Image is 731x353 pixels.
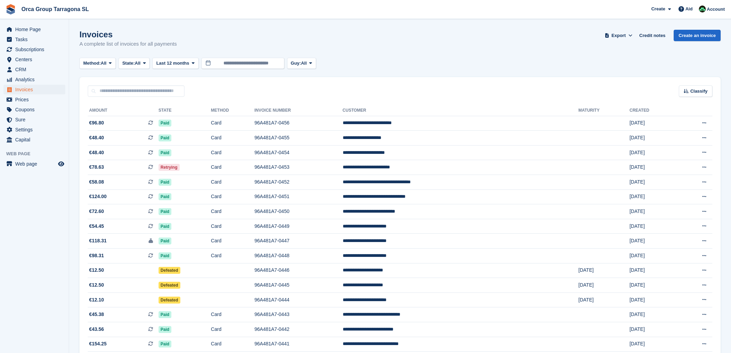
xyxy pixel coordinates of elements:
[578,108,599,113] font: Maturity
[161,327,169,332] font: Paid
[211,164,221,170] font: Card
[89,326,104,332] font: €43.56
[161,298,178,303] font: Defeated
[79,58,116,69] button: Method: All
[15,161,37,167] font: Web page
[161,165,178,170] font: Retrying
[3,35,65,44] a: menu
[89,253,104,258] font: €98.31
[161,121,169,126] font: Paid
[578,282,594,288] font: [DATE]
[161,150,169,155] font: Paid
[690,89,708,94] font: Classify
[89,297,104,303] font: €12.10
[3,125,65,134] a: menu
[578,267,594,273] font: [DATE]
[15,137,30,142] font: Capital
[211,179,221,185] font: Card
[89,267,104,273] font: €12.50
[629,312,645,317] font: [DATE]
[343,108,366,113] font: Customer
[629,282,645,288] font: [DATE]
[255,312,289,317] font: 96A481A7-0443
[674,30,721,41] a: Create an invoice
[161,253,169,258] font: Paid
[255,267,289,273] font: 96A481A7-0446
[6,151,30,156] font: Web page
[135,61,141,66] font: All
[629,208,645,214] font: [DATE]
[578,297,594,303] font: [DATE]
[707,7,725,12] font: Account
[101,61,107,66] font: All
[211,223,221,229] font: Card
[161,136,169,140] font: Paid
[637,30,668,41] a: Credit notes
[255,223,289,229] font: 96A481A7-0449
[255,341,289,346] font: 96A481A7-0441
[161,194,169,199] font: Paid
[287,58,316,69] button: Guy: All
[629,238,645,243] font: [DATE]
[629,267,645,273] font: [DATE]
[611,33,626,38] font: Export
[3,95,65,104] a: menu
[122,61,135,66] font: State:
[629,297,645,303] font: [DATE]
[629,253,645,258] font: [DATE]
[21,6,89,12] font: Orca Group Tarragona SL
[15,67,26,72] font: CRM
[161,268,178,273] font: Defeated
[161,224,169,229] font: Paid
[89,282,104,288] font: €12.50
[15,47,44,52] font: Subscriptions
[3,25,65,34] a: menu
[629,120,645,126] font: [DATE]
[211,208,221,214] font: Card
[15,97,29,102] font: Prices
[161,342,169,346] font: Paid
[3,105,65,114] a: menu
[118,58,150,69] button: State: All
[15,77,35,82] font: Analytics
[152,58,198,69] button: Last 12 months
[629,179,645,185] font: [DATE]
[3,45,65,54] a: menu
[156,61,189,66] font: Last 12 months
[629,108,649,113] font: Created
[89,164,104,170] font: €78.63
[255,208,289,214] font: 96A481A7-0450
[255,179,289,185] font: 96A481A7-0452
[255,253,289,258] font: 96A481A7-0448
[3,135,65,145] a: menu
[89,208,104,214] font: €72.60
[629,164,645,170] font: [DATE]
[79,30,113,39] font: Invoices
[15,127,33,132] font: Settings
[15,27,41,32] font: Home Page
[629,150,645,155] font: [DATE]
[255,120,289,126] font: 96A481A7-0456
[255,238,289,243] font: 96A481A7-0447
[161,239,169,243] font: Paid
[255,150,289,155] font: 96A481A7-0454
[89,194,107,199] font: €124.00
[15,37,28,42] font: Tasks
[6,4,16,15] img: stora-icon-8386f47178a22dfd0bd8f6a31ec36ba5ce8667c1dd55bd0f319d3a0aa187defe.svg
[3,85,65,94] a: menu
[211,312,221,317] font: Card
[161,180,169,185] font: Paid
[211,194,221,199] font: Card
[89,238,107,243] font: €118.31
[89,179,104,185] font: €58.08
[15,57,32,62] font: Centers
[57,160,65,168] a: Store Preview
[255,108,291,113] font: Invoice number
[161,283,178,288] font: Defeated
[211,120,221,126] font: Card
[3,75,65,84] a: menu
[211,238,221,243] font: Card
[89,150,104,155] font: €48.40
[3,115,65,124] a: menu
[19,3,92,15] a: Orca Group Tarragona SL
